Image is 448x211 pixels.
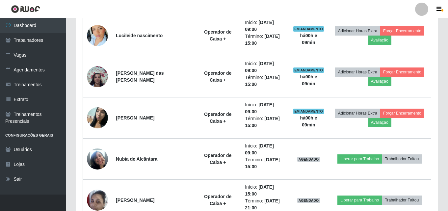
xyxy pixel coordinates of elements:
img: CoreUI Logo [11,5,40,13]
button: Trabalhador Faltou [382,154,422,164]
button: Liberar para Trabalho [337,196,382,205]
strong: há 00 h e 09 min [300,33,317,45]
button: Adicionar Horas Extra [335,26,380,36]
li: Início: [245,184,285,198]
strong: Operador de Caixa + [204,70,231,83]
time: [DATE] 09:00 [245,20,274,32]
strong: Operador de Caixa + [204,29,231,41]
img: 1691066928968.jpeg [87,17,108,54]
strong: há 00 h e 09 min [300,115,317,127]
li: Término: [245,33,285,47]
time: [DATE] 15:00 [245,184,274,197]
button: Forçar Encerramento [380,67,424,77]
span: AGENDADO [297,198,320,203]
button: Trabalhador Faltou [382,196,422,205]
img: 1743966945864.jpeg [87,140,108,178]
img: 1738432426405.jpeg [87,104,108,132]
button: Forçar Encerramento [380,26,424,36]
li: Término: [245,115,285,129]
time: [DATE] 09:00 [245,61,274,73]
strong: há 00 h e 09 min [300,74,317,86]
button: Adicionar Horas Extra [335,67,380,77]
li: Início: [245,143,285,156]
button: Liberar para Trabalho [337,154,382,164]
button: Avaliação [368,36,391,45]
button: Forçar Encerramento [380,109,424,118]
strong: [PERSON_NAME] das [PERSON_NAME] [116,70,164,83]
strong: [PERSON_NAME] [116,115,154,120]
strong: Lucileide nascimento [116,33,163,38]
li: Início: [245,60,285,74]
span: EM ANDAMENTO [293,67,324,73]
button: Avaliação [368,77,391,86]
strong: Operador de Caixa + [204,112,231,124]
time: [DATE] 09:00 [245,102,274,114]
span: EM ANDAMENTO [293,109,324,114]
li: Início: [245,19,285,33]
button: Avaliação [368,118,391,127]
strong: Operador de Caixa + [204,153,231,165]
strong: Nubia de Alcântara [116,156,157,162]
strong: Operador de Caixa + [204,194,231,206]
span: EM ANDAMENTO [293,26,324,32]
li: Término: [245,156,285,170]
time: [DATE] 09:00 [245,143,274,155]
strong: [PERSON_NAME] [116,198,154,203]
span: AGENDADO [297,157,320,162]
li: Início: [245,101,285,115]
button: Adicionar Horas Extra [335,109,380,118]
li: Término: [245,74,285,88]
img: 1705958199594.jpeg [87,63,108,91]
